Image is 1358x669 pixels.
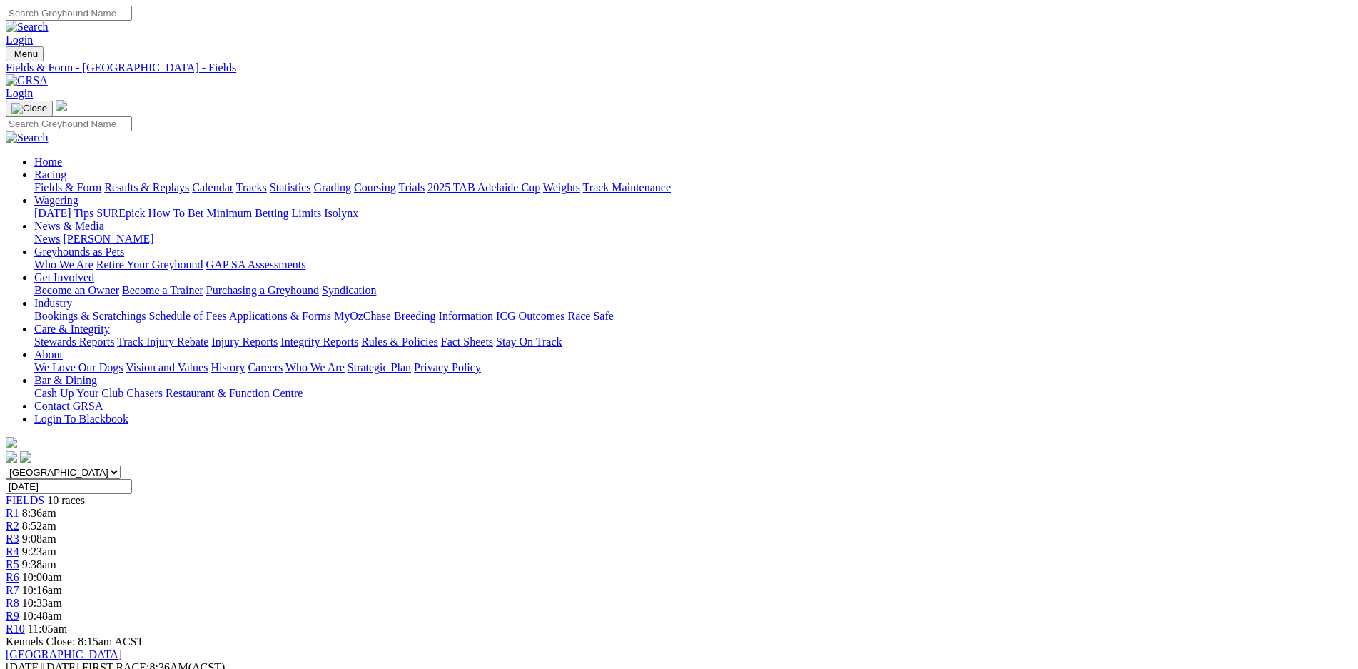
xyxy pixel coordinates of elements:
a: Wagering [34,194,78,206]
a: Track Maintenance [583,181,671,193]
a: Chasers Restaurant & Function Centre [126,387,303,399]
div: About [34,361,1352,374]
img: twitter.svg [20,451,31,463]
span: 8:52am [22,520,56,532]
a: Careers [248,361,283,373]
a: Weights [543,181,580,193]
a: R9 [6,610,19,622]
span: Kennels Close: 8:15am ACST [6,635,143,648]
div: Get Involved [34,284,1352,297]
a: News [34,233,60,245]
a: Syndication [322,284,376,296]
a: Who We Are [285,361,345,373]
a: Applications & Forms [229,310,331,322]
span: 9:23am [22,545,56,558]
a: Home [34,156,62,168]
a: Care & Integrity [34,323,110,335]
a: Trials [398,181,425,193]
div: News & Media [34,233,1352,246]
input: Search [6,116,132,131]
a: R8 [6,597,19,609]
span: 10:00am [22,571,62,583]
a: Vision and Values [126,361,208,373]
span: 9:38am [22,558,56,570]
a: Integrity Reports [280,336,358,348]
img: Search [6,21,49,34]
a: Stewards Reports [34,336,114,348]
a: R3 [6,533,19,545]
div: Racing [34,181,1352,194]
a: Bar & Dining [34,374,97,386]
a: Contact GRSA [34,400,103,412]
a: History [211,361,245,373]
div: Bar & Dining [34,387,1352,400]
span: 8:36am [22,507,56,519]
span: 10:48am [22,610,62,622]
a: Calendar [192,181,233,193]
img: logo-grsa-white.png [6,437,17,448]
a: Become an Owner [34,284,119,296]
a: R2 [6,520,19,532]
a: R10 [6,623,25,635]
span: Menu [14,49,38,59]
a: Injury Reports [211,336,278,348]
a: FIELDS [6,494,44,506]
img: facebook.svg [6,451,17,463]
span: 10:16am [22,584,62,596]
a: MyOzChase [334,310,391,322]
a: Get Involved [34,271,94,283]
span: 11:05am [28,623,67,635]
a: Strategic Plan [348,361,411,373]
div: Wagering [34,207,1352,220]
a: Login [6,34,33,46]
a: Rules & Policies [361,336,438,348]
img: logo-grsa-white.png [56,100,67,111]
a: Results & Replays [104,181,189,193]
a: [GEOGRAPHIC_DATA] [6,648,122,660]
a: GAP SA Assessments [206,258,306,271]
a: [DATE] Tips [34,207,93,219]
a: Greyhounds as Pets [34,246,124,258]
a: 2025 TAB Adelaide Cup [427,181,540,193]
a: News & Media [34,220,104,232]
a: R7 [6,584,19,596]
a: Grading [314,181,351,193]
a: Privacy Policy [414,361,481,373]
a: Tracks [236,181,267,193]
a: Stay On Track [496,336,562,348]
a: R6 [6,571,19,583]
a: How To Bet [148,207,204,219]
a: Breeding Information [394,310,493,322]
a: [PERSON_NAME] [63,233,153,245]
a: Fields & Form - [GEOGRAPHIC_DATA] - Fields [6,61,1352,74]
a: Bookings & Scratchings [34,310,146,322]
a: Fact Sheets [441,336,493,348]
img: GRSA [6,74,48,87]
span: 9:08am [22,533,56,545]
button: Toggle navigation [6,46,44,61]
a: Who We Are [34,258,93,271]
a: Become a Trainer [122,284,203,296]
div: Care & Integrity [34,336,1352,348]
a: R4 [6,545,19,558]
a: Statistics [270,181,311,193]
div: Industry [34,310,1352,323]
button: Toggle navigation [6,101,53,116]
a: R1 [6,507,19,519]
input: Select date [6,479,132,494]
a: R5 [6,558,19,570]
a: ICG Outcomes [496,310,564,322]
a: Login To Blackbook [34,413,128,425]
a: Coursing [354,181,396,193]
a: Race Safe [567,310,613,322]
